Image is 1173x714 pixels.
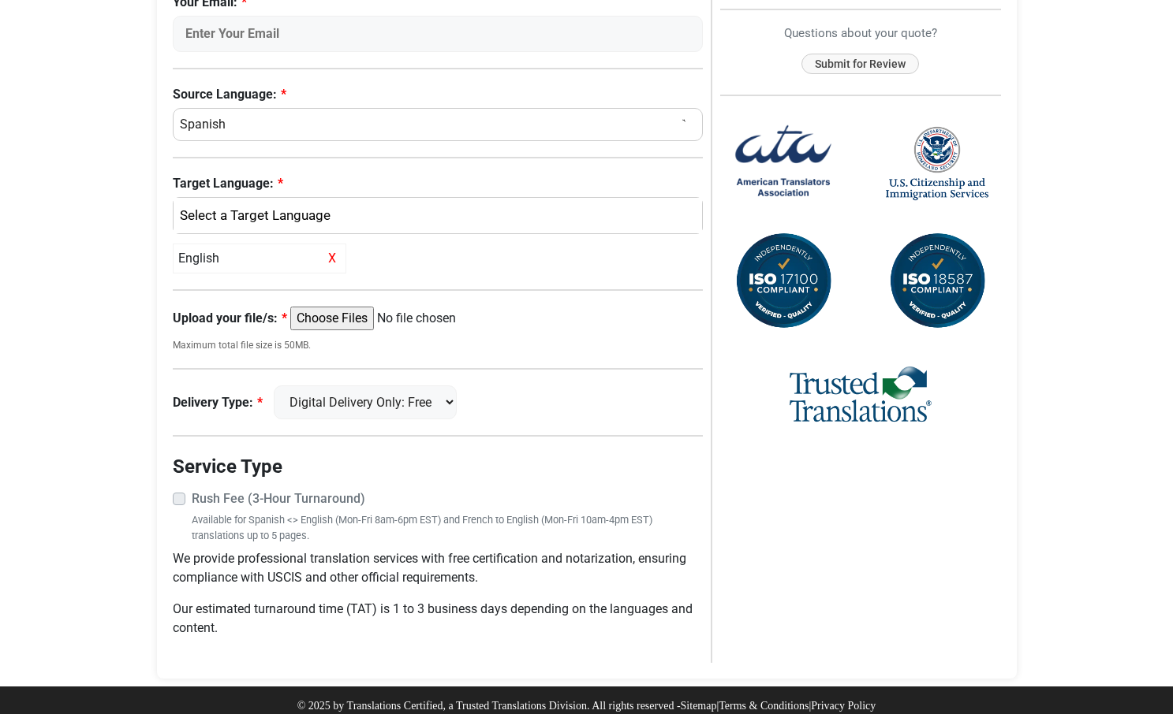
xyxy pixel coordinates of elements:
a: Terms & Conditions [719,700,809,712]
label: Delivery Type: [173,393,263,412]
legend: Service Type [173,452,704,481]
h6: Questions about your quote? [720,26,1001,40]
input: Enter Your Email [173,16,704,52]
p: Our estimated turnaround time (TAT) is 1 to 3 business days depending on the languages and content. [173,600,704,638]
label: Target Language: [173,174,704,193]
button: Submit for Review [801,54,919,75]
strong: Rush Fee (3-Hour Turnaround) [192,491,365,506]
img: ISO 17100 Compliant Certification [732,230,835,333]
a: Sitemap [681,700,717,712]
div: English [181,206,687,226]
p: © 2025 by Translations Certified, a Trusted Translations Division. All rights reserved - | | [297,697,876,714]
img: American Translators Association Logo [732,112,835,214]
p: We provide professional translation services with free certification and notarization, ensuring c... [173,549,704,587]
img: United States Citizenship and Immigration Services Logo [886,125,988,202]
span: X [324,249,341,268]
div: English [173,244,346,273]
img: Trusted Translations Logo [790,364,932,426]
img: ISO 18587 Compliant Certification [886,230,988,333]
label: Source Language: [173,85,704,104]
small: Maximum total file size is 50MB. [173,338,704,352]
a: Privacy Policy [811,700,876,712]
label: Upload your file/s: [173,309,287,328]
button: English [173,197,704,235]
small: Available for Spanish <> English (Mon-Fri 8am-6pm EST) and French to English (Mon-Fri 10am-4pm ES... [192,512,704,542]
